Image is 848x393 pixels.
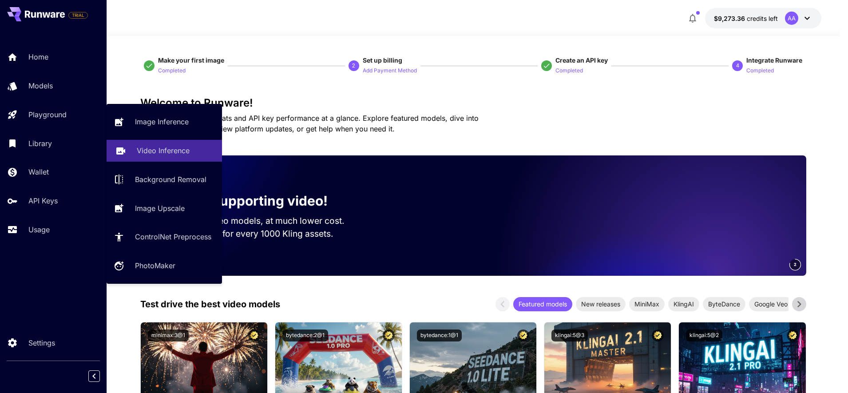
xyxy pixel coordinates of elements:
[248,329,260,341] button: Certified Model – Vetted for best performance and includes a commercial license.
[686,329,722,341] button: klingai:5@2
[363,56,402,64] span: Set up billing
[68,10,88,20] span: Add your payment card to enable full platform functionality.
[135,203,185,214] p: Image Upscale
[135,116,189,127] p: Image Inference
[107,111,222,133] a: Image Inference
[352,62,355,70] p: 2
[746,67,774,75] p: Completed
[363,67,417,75] p: Add Payment Method
[95,368,107,384] div: Collapse sidebar
[383,329,395,341] button: Certified Model – Vetted for best performance and includes a commercial license.
[155,227,361,240] p: Save up to $500 for every 1000 Kling assets.
[705,8,821,28] button: $9,273.36031
[135,260,175,271] p: PhotoMaker
[513,299,572,309] span: Featured models
[555,67,583,75] p: Completed
[107,255,222,277] a: PhotoMaker
[282,329,328,341] button: bytedance:2@1
[179,191,328,211] p: Now supporting video!
[107,140,222,162] a: Video Inference
[158,56,224,64] span: Make your first image
[555,56,608,64] span: Create an API key
[107,197,222,219] a: Image Upscale
[148,329,189,341] button: minimax:3@1
[28,224,50,235] p: Usage
[135,231,211,242] p: ControlNet Preprocess
[652,329,664,341] button: Certified Model – Vetted for best performance and includes a commercial license.
[28,138,52,149] p: Library
[28,337,55,348] p: Settings
[28,52,48,62] p: Home
[137,145,190,156] p: Video Inference
[140,298,280,311] p: Test drive the best video models
[794,261,796,268] span: 2
[703,299,745,309] span: ByteDance
[28,80,53,91] p: Models
[28,109,67,120] p: Playground
[107,169,222,191] a: Background Removal
[714,15,747,22] span: $9,273.36
[69,12,87,19] span: TRIAL
[714,14,778,23] div: $9,273.36031
[746,56,802,64] span: Integrate Runware
[28,167,49,177] p: Wallet
[785,12,798,25] div: AA
[135,174,206,185] p: Background Removal
[736,62,739,70] p: 4
[28,195,58,206] p: API Keys
[417,329,462,341] button: bytedance:1@1
[787,329,799,341] button: Certified Model – Vetted for best performance and includes a commercial license.
[140,97,806,109] h3: Welcome to Runware!
[576,299,626,309] span: New releases
[107,226,222,248] a: ControlNet Preprocess
[668,299,699,309] span: KlingAI
[155,214,361,227] p: Run the best video models, at much lower cost.
[747,15,778,22] span: credits left
[749,299,793,309] span: Google Veo
[140,114,479,133] span: Check out your usage stats and API key performance at a glance. Explore featured models, dive int...
[551,329,588,341] button: klingai:5@3
[517,329,529,341] button: Certified Model – Vetted for best performance and includes a commercial license.
[158,67,186,75] p: Completed
[88,370,100,382] button: Collapse sidebar
[629,299,665,309] span: MiniMax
